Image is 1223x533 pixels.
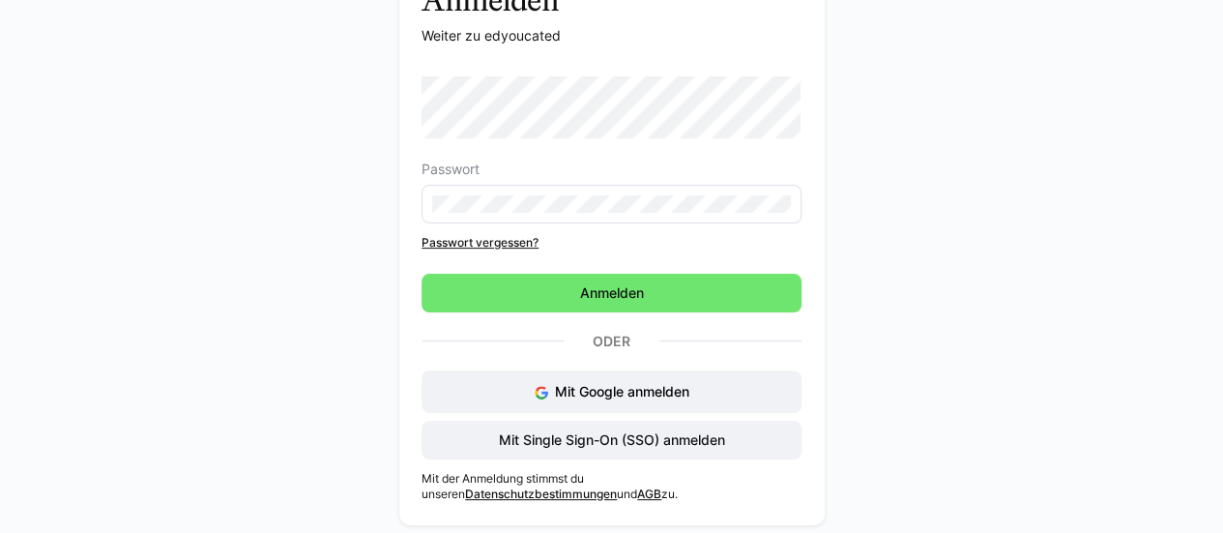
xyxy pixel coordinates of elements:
[577,283,647,303] span: Anmelden
[496,430,728,450] span: Mit Single Sign-On (SSO) anmelden
[637,487,661,501] a: AGB
[422,162,480,177] span: Passwort
[422,471,801,502] p: Mit der Anmeldung stimmst du unseren und zu.
[555,383,689,400] span: Mit Google anmelden
[422,274,801,312] button: Anmelden
[465,487,617,501] a: Datenschutzbestimmungen
[422,421,801,459] button: Mit Single Sign-On (SSO) anmelden
[422,26,801,45] p: Weiter zu edyoucated
[564,328,658,355] p: Oder
[422,235,801,251] a: Passwort vergessen?
[422,370,801,413] button: Mit Google anmelden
